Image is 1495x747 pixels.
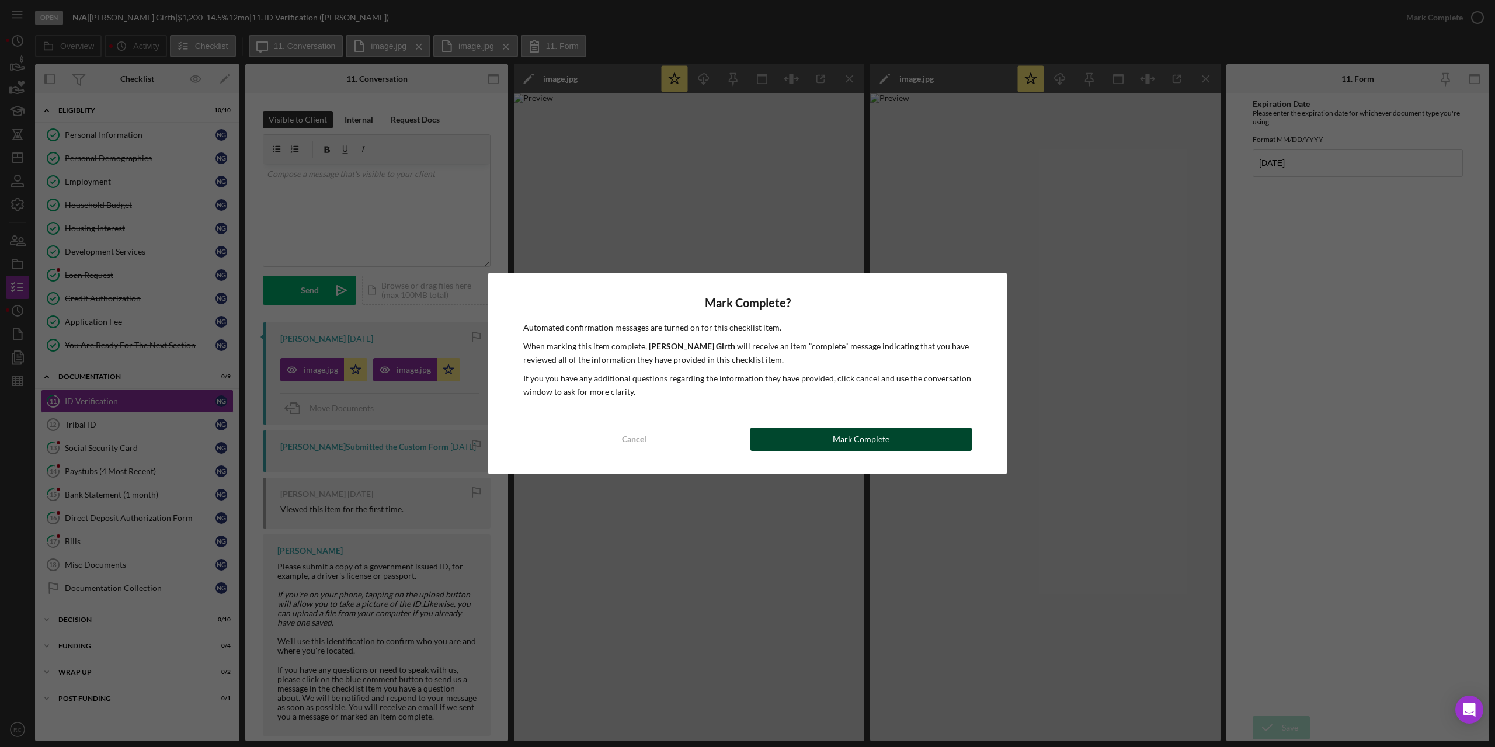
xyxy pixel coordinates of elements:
h4: Mark Complete? [523,296,972,310]
div: Open Intercom Messenger [1455,696,1483,724]
button: Mark Complete [750,428,972,451]
p: If you you have any additional questions regarding the information they have provided, click canc... [523,372,972,398]
b: [PERSON_NAME] Girth [649,341,735,351]
p: Automated confirmation messages are turned on for this checklist item. [523,321,972,334]
div: Cancel [622,428,646,451]
p: When marking this item complete, will receive an item "complete" message indicating that you have... [523,340,972,366]
button: Cancel [523,428,745,451]
div: Mark Complete [833,428,889,451]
